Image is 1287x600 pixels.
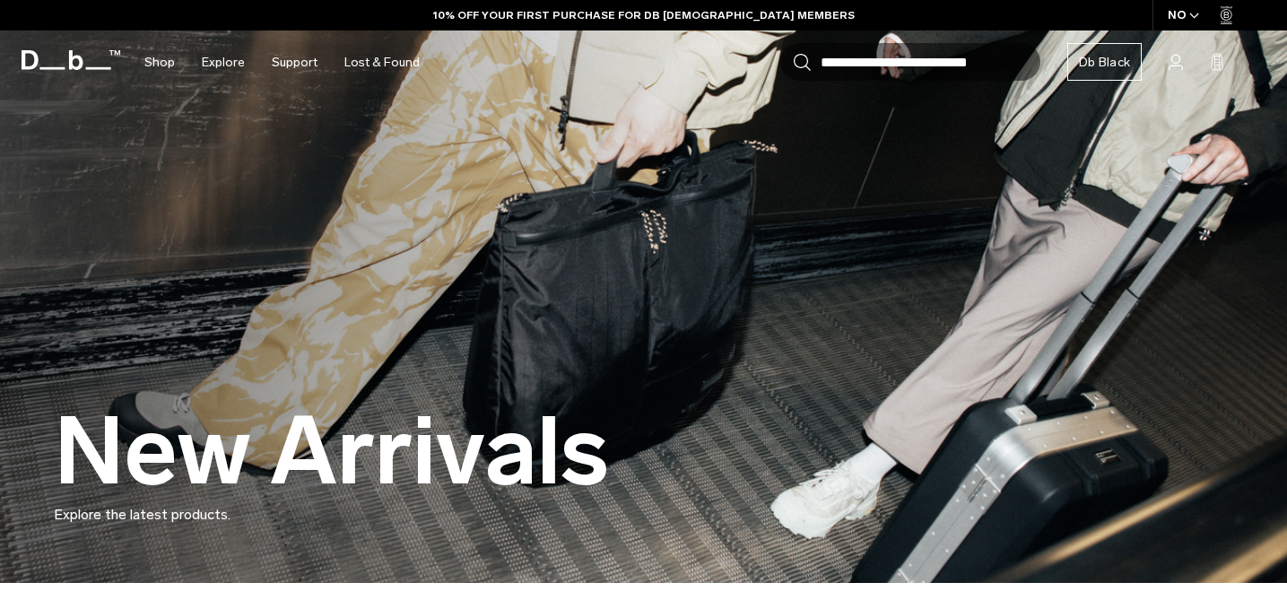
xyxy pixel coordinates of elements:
a: Support [272,30,317,94]
nav: Main Navigation [131,30,433,94]
a: Lost & Found [344,30,420,94]
a: Db Black [1067,43,1142,81]
p: Explore the latest products. [54,504,1233,526]
a: 10% OFF YOUR FIRST PURCHASE FOR DB [DEMOGRAPHIC_DATA] MEMBERS [433,7,855,23]
h1: New Arrivals [54,400,609,504]
a: Explore [202,30,245,94]
a: Shop [144,30,175,94]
